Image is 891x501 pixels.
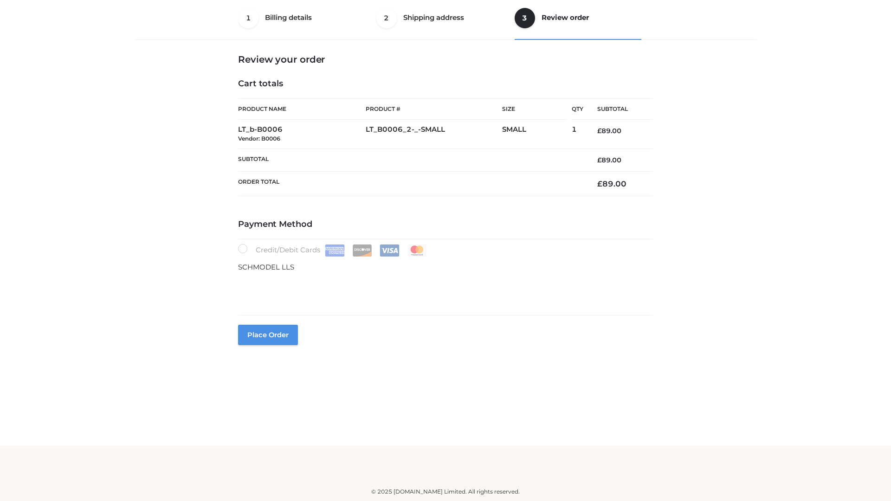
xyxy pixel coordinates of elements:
[238,98,366,120] th: Product Name
[597,156,621,164] bdi: 89.00
[366,120,502,149] td: LT_B0006_2-_-SMALL
[366,98,502,120] th: Product #
[380,244,400,257] img: Visa
[325,244,345,257] img: Amex
[502,120,572,149] td: SMALL
[238,244,428,257] label: Credit/Debit Cards
[238,79,653,89] h4: Cart totals
[352,244,372,257] img: Discover
[407,244,427,257] img: Mastercard
[597,179,626,188] bdi: 89.00
[597,179,602,188] span: £
[238,148,583,171] th: Subtotal
[238,54,653,65] h3: Review your order
[597,127,601,135] span: £
[572,120,583,149] td: 1
[238,261,653,273] p: SCHMODEL LLS
[238,172,583,196] th: Order Total
[583,99,653,120] th: Subtotal
[236,271,651,305] iframe: Secure payment input frame
[597,156,601,164] span: £
[238,135,280,142] small: Vendor: B0006
[238,120,366,149] td: LT_b-B0006
[238,219,653,230] h4: Payment Method
[597,127,621,135] bdi: 89.00
[238,325,298,345] button: Place order
[572,98,583,120] th: Qty
[138,487,753,496] div: © 2025 [DOMAIN_NAME] Limited. All rights reserved.
[502,99,567,120] th: Size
